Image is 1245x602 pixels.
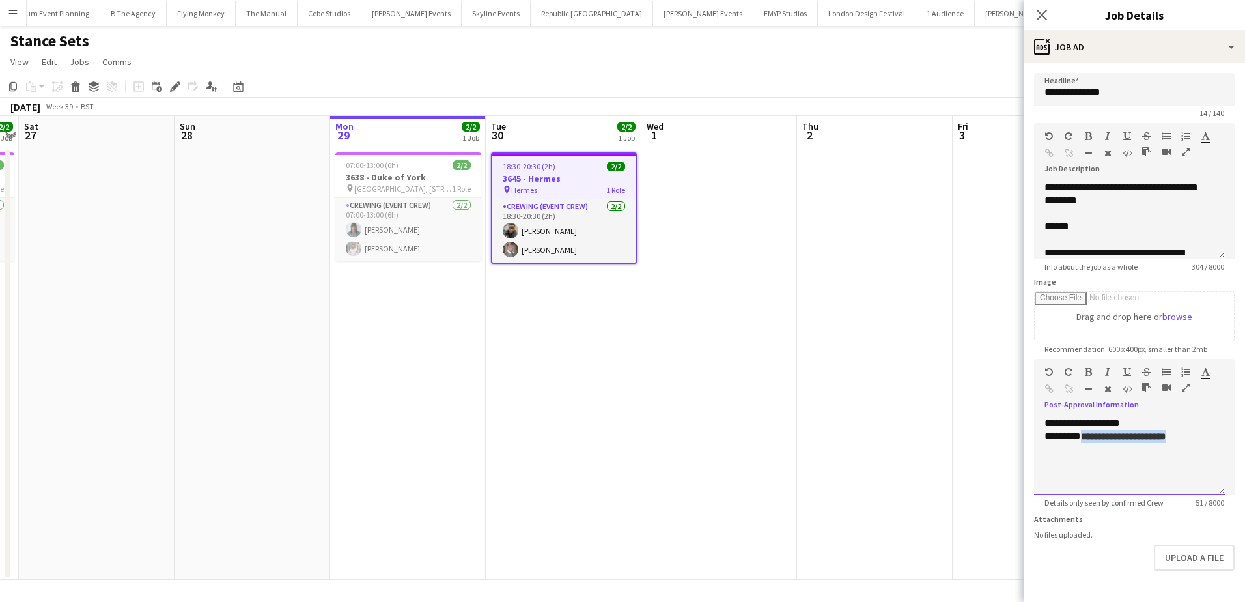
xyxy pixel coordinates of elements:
[1064,367,1073,377] button: Redo
[64,53,94,70] a: Jobs
[10,56,29,68] span: View
[70,56,89,68] span: Jobs
[236,1,298,26] button: The Manual
[1103,384,1112,394] button: Clear Formatting
[618,133,635,143] div: 1 Job
[818,1,916,26] button: London Design Festival
[1044,131,1054,141] button: Undo
[1103,131,1112,141] button: Italic
[81,102,94,111] div: BST
[503,162,555,171] span: 18:30-20:30 (2h)
[802,121,818,132] span: Thu
[800,128,818,143] span: 2
[489,128,506,143] span: 30
[36,53,62,70] a: Edit
[335,171,481,183] h3: 3638 - Duke of York
[492,199,636,263] app-card-role: Crewing (Event Crew)2/218:30-20:30 (2h)[PERSON_NAME][PERSON_NAME]
[178,128,195,143] span: 28
[491,121,506,132] span: Tue
[647,121,664,132] span: Wed
[1034,344,1218,354] span: Recommendation: 600 x 400px, smaller than 2mb
[462,1,531,26] button: Skyline Events
[361,1,462,26] button: [PERSON_NAME] Events
[975,1,1052,26] button: [PERSON_NAME]
[645,128,664,143] span: 1
[1142,131,1151,141] button: Strikethrough
[1034,514,1083,524] label: Attachments
[1123,384,1132,394] button: HTML Code
[653,1,753,26] button: [PERSON_NAME] Events
[1084,148,1093,158] button: Horizontal Line
[916,1,975,26] button: 1 Audience
[102,56,132,68] span: Comms
[1162,147,1171,157] button: Insert video
[1142,367,1151,377] button: Strikethrough
[1034,262,1148,272] span: Info about the job as a whole
[1181,147,1190,157] button: Fullscreen
[1084,367,1093,377] button: Bold
[1181,262,1235,272] span: 304 / 8000
[531,1,653,26] button: Republic [GEOGRAPHIC_DATA]
[1185,498,1235,508] span: 51 / 8000
[1034,530,1235,539] div: No files uploaded.
[511,185,537,195] span: Hermes
[1103,367,1112,377] button: Italic
[1181,131,1190,141] button: Ordered List
[335,198,481,261] app-card-role: Crewing (Event Crew)2/207:00-13:00 (6h)[PERSON_NAME][PERSON_NAME]
[43,102,76,111] span: Week 39
[1123,367,1132,377] button: Underline
[1024,31,1245,63] div: Job Ad
[10,31,89,51] h1: Stance Sets
[1084,384,1093,394] button: Horizontal Line
[1181,367,1190,377] button: Ordered List
[298,1,361,26] button: Cebe Studios
[346,160,399,170] span: 07:00-13:00 (6h)
[1189,108,1235,118] span: 14 / 140
[753,1,818,26] button: EMYP Studios
[1162,382,1171,393] button: Insert video
[100,1,167,26] button: B The Agency
[1181,382,1190,393] button: Fullscreen
[491,152,637,264] app-job-card: 18:30-20:30 (2h)2/23645 - Hermes Hermes1 RoleCrewing (Event Crew)2/218:30-20:30 (2h)[PERSON_NAME]...
[1162,367,1171,377] button: Unordered List
[462,133,479,143] div: 1 Job
[958,121,968,132] span: Fri
[453,160,471,170] span: 2/2
[1142,382,1151,393] button: Paste as plain text
[1064,131,1073,141] button: Redo
[1142,147,1151,157] button: Paste as plain text
[1201,131,1210,141] button: Text Color
[24,121,38,132] span: Sat
[1201,367,1210,377] button: Text Color
[1123,148,1132,158] button: HTML Code
[335,152,481,261] app-job-card: 07:00-13:00 (6h)2/23638 - Duke of York [GEOGRAPHIC_DATA], [STREET_ADDRESS][PERSON_NAME]1 RoleCrew...
[607,162,625,171] span: 2/2
[22,128,38,143] span: 27
[1162,131,1171,141] button: Unordered List
[354,184,452,193] span: [GEOGRAPHIC_DATA], [STREET_ADDRESS][PERSON_NAME]
[956,128,968,143] span: 3
[492,173,636,184] h3: 3645 - Hermes
[606,185,625,195] span: 1 Role
[1084,131,1093,141] button: Bold
[1123,131,1132,141] button: Underline
[1103,148,1112,158] button: Clear Formatting
[10,100,40,113] div: [DATE]
[42,56,57,68] span: Edit
[452,184,471,193] span: 1 Role
[167,1,236,26] button: Flying Monkey
[462,122,480,132] span: 2/2
[617,122,636,132] span: 2/2
[1034,498,1174,508] span: Details only seen by confirmed Crew
[1154,545,1235,571] button: Upload a file
[333,128,354,143] span: 29
[1024,7,1245,23] h3: Job Details
[335,121,354,132] span: Mon
[97,53,137,70] a: Comms
[5,53,34,70] a: View
[1044,367,1054,377] button: Undo
[1,1,100,26] button: Elysium Event Planning
[180,121,195,132] span: Sun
